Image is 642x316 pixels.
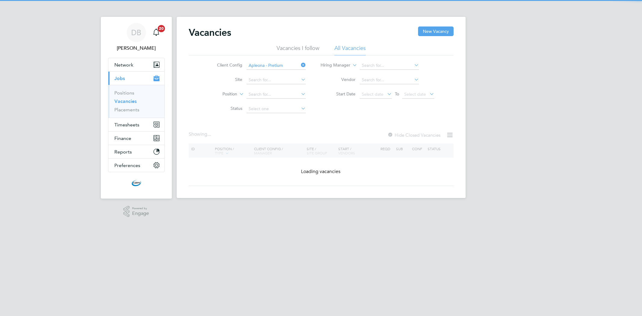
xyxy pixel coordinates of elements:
h2: Vacancies [189,26,231,39]
a: Positions [114,90,134,96]
span: Select date [362,91,383,97]
span: Reports [114,149,132,155]
span: 20 [158,25,165,32]
span: Jobs [114,76,125,81]
label: Hide Closed Vacancies [387,132,440,138]
label: Client Config [208,62,242,68]
span: Preferences [114,163,140,168]
label: Start Date [321,91,355,97]
input: Search for... [360,61,419,70]
div: Jobs [108,85,164,118]
a: Placements [114,107,139,113]
label: Position [203,91,237,97]
div: Showing [189,131,212,138]
li: Vacancies I follow [277,45,319,55]
button: New Vacancy [418,26,454,36]
button: Network [108,58,164,71]
span: Powered by [132,206,149,211]
span: DB [131,29,141,36]
span: Network [114,62,133,68]
input: Search for... [247,61,306,70]
input: Select one [247,105,306,113]
li: All Vacancies [334,45,366,55]
a: Go to home page [108,178,165,188]
a: Vacancies [114,98,137,104]
span: To [393,90,401,98]
label: Hiring Manager [316,62,350,68]
span: Finance [114,135,131,141]
label: Status [208,106,242,111]
button: Finance [108,132,164,145]
input: Search for... [360,76,419,84]
button: Reports [108,145,164,158]
input: Search for... [247,76,306,84]
span: Engage [132,211,149,216]
label: Vendor [321,77,355,82]
span: Select date [404,91,426,97]
img: cbwstaffingsolutions-logo-retina.png [132,178,141,188]
button: Preferences [108,159,164,172]
label: Site [208,77,242,82]
span: Timesheets [114,122,139,128]
a: 20 [150,23,162,42]
button: Jobs [108,72,164,85]
a: DB[PERSON_NAME] [108,23,165,52]
a: Powered byEngage [123,206,149,217]
nav: Main navigation [101,17,172,199]
input: Search for... [247,90,306,99]
span: ... [207,131,211,137]
span: Daniel Barber [108,45,165,52]
button: Timesheets [108,118,164,131]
